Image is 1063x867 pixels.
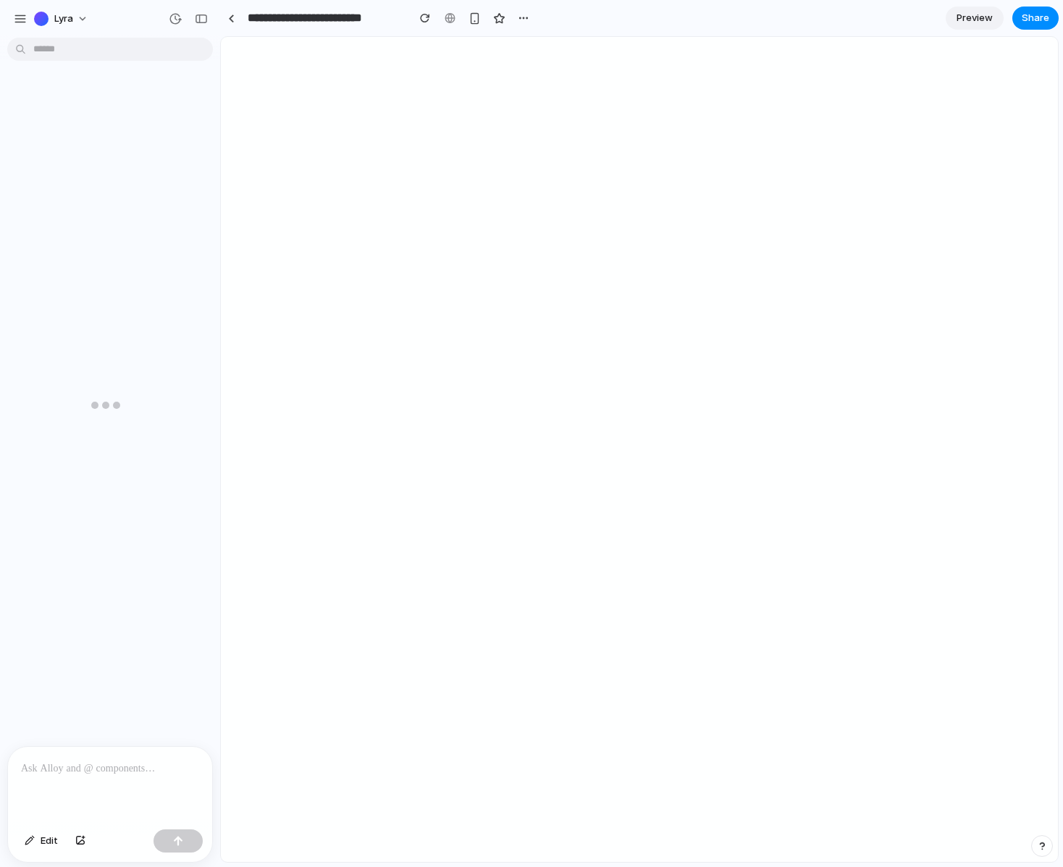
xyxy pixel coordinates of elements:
[1012,7,1059,30] button: Share
[946,7,1004,30] a: Preview
[28,7,96,30] button: Lyra
[17,829,65,853] button: Edit
[1022,11,1049,25] span: Share
[957,11,993,25] span: Preview
[54,12,73,26] span: Lyra
[41,834,58,848] span: Edit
